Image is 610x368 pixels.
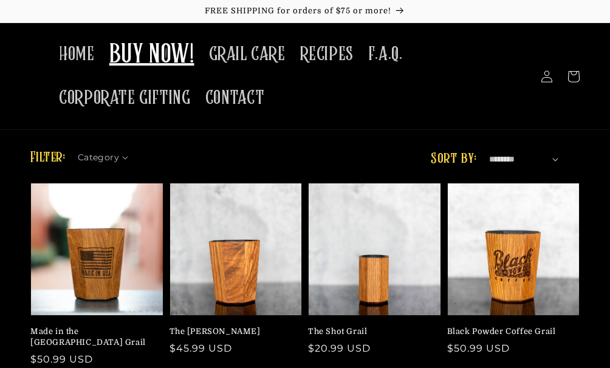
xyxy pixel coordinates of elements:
[209,43,286,66] span: GRAIL CARE
[300,43,354,66] span: RECIPES
[447,326,573,337] a: Black Powder Coffee Grail
[431,152,476,166] label: Sort by:
[368,43,403,66] span: F.A.Q.
[109,39,194,72] span: BUY NOW!
[52,35,101,73] a: HOME
[102,32,202,80] a: BUY NOW!
[308,326,434,337] a: The Shot Grail
[170,326,295,337] a: The [PERSON_NAME]
[12,6,598,16] p: FREE SHIPPING for orders of $75 or more!
[205,86,265,110] span: CONTACT
[52,79,197,117] a: CORPORATE GIFTING
[202,35,293,73] a: GRAIL CARE
[293,35,361,73] a: RECIPES
[78,148,136,161] summary: Category
[30,147,66,169] h2: Filter:
[361,35,410,73] a: F.A.Q.
[30,326,156,348] a: Made in the [GEOGRAPHIC_DATA] Grail
[198,79,272,117] a: CONTACT
[59,43,94,66] span: HOME
[59,86,190,110] span: CORPORATE GIFTING
[78,151,119,164] span: Category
